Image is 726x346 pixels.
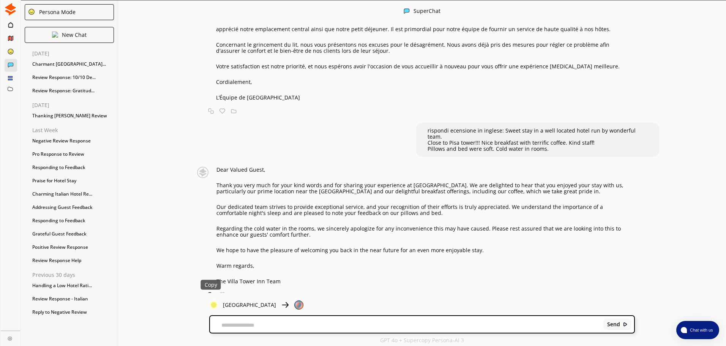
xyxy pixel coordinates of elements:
[216,247,635,253] p: We hope to have the pleasure of welcoming you back in the near future for an even more enjoyable ...
[32,272,118,278] p: Previous 30 days
[62,32,87,38] p: New Chat
[28,202,118,213] div: Addressing Guest Feedback
[687,327,715,333] span: Chat with us
[201,280,221,290] div: Copy
[28,8,35,15] img: Close
[216,63,635,70] p: Votre satisfaction est notre priorité, et nous espérons avoir l'occasion de vous accueillir à nou...
[294,300,303,310] img: Close
[28,149,118,160] div: Pro Response to Review
[208,292,214,298] img: Copy
[1,331,20,344] a: Close
[676,321,719,339] button: atlas-launcher
[216,263,635,269] p: Warm regards,
[216,20,635,32] p: Nous vous remercions sincèrement pour votre avis positif concernant notre établissement, [GEOGRAP...
[209,300,218,310] img: Close
[216,95,635,101] p: L’Équipe de [GEOGRAPHIC_DATA]
[28,72,118,83] div: Review Response: 10/10 De...
[8,336,12,341] img: Close
[32,51,118,57] p: [DATE]
[28,242,118,253] div: Positive Review Response
[216,79,635,85] p: Cordialement,
[52,32,58,38] img: Close
[28,135,118,147] div: Negative Review Response
[428,128,648,140] p: rispondi ecensione in inglese: Sweet stay in a well located hotel run by wonderful team.
[193,167,213,178] img: Close
[28,188,118,200] div: Charming Italian Hotel Re...
[28,58,118,70] div: Charmant [GEOGRAPHIC_DATA]...
[414,8,440,15] div: SuperChat
[28,110,118,122] div: Thanking [PERSON_NAME] Review
[219,108,225,114] img: Favorite
[216,226,635,238] p: Regarding the cold water in the rooms, we sincerely apologize for any inconvenience this may have...
[28,162,118,173] div: Responding to Feedback
[208,108,214,114] img: Copy
[36,9,76,15] div: Persona Mode
[428,146,648,152] p: Pillows and bed were soft. Cold water in rooms.
[28,175,118,186] div: Praise for Hotel Stay
[32,102,118,108] p: [DATE]
[28,320,118,331] div: Customer Feedback Respons...
[428,140,648,146] p: Close to Pisa tower!!! Nice breakfast with terrific coffee. Kind staff!
[28,293,118,305] div: Review Response - Italian
[216,42,635,54] p: Concernant le grincement du lit, nous vous présentons nos excuses pour le désagrément. Nous avons...
[32,127,118,133] p: Last Week
[281,300,290,310] img: Close
[223,302,276,308] p: [GEOGRAPHIC_DATA]
[4,3,17,16] img: Close
[607,321,620,327] b: Send
[623,322,628,327] img: Close
[219,292,225,298] img: Favorite
[28,85,118,96] div: Review Response: Gratitud...
[28,215,118,226] div: Responding to Feedback
[28,228,118,240] div: Grateful Guest Feedback
[216,182,635,194] p: Thank you very much for your kind words and for sharing your experience at [GEOGRAPHIC_DATA]. We ...
[231,292,237,298] img: Save
[216,167,635,173] p: Dear Valued Guest,
[216,204,635,216] p: Our dedicated team strives to provide exceptional service, and your recognition of their efforts ...
[28,280,118,291] div: Handling a Low Hotel Rati...
[216,278,635,284] p: The Villa Tower Inn Team
[231,108,237,114] img: Save
[404,8,410,14] img: Close
[28,307,118,318] div: Reply to Negative Review
[28,255,118,266] div: Review Response Help
[380,337,464,343] p: GPT 4o + Supercopy Persona-AI 3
